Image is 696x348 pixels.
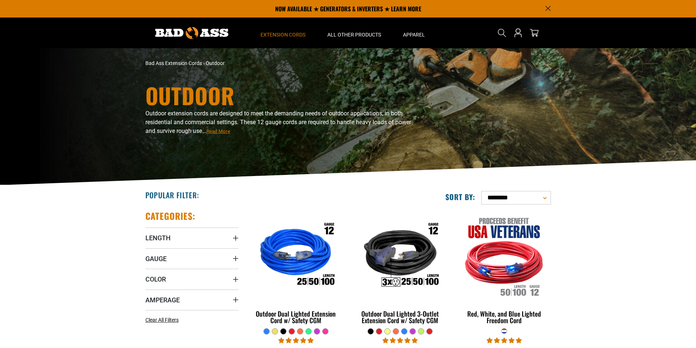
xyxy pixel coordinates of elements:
span: Gauge [145,255,167,263]
a: Red, White, and Blue Lighted Freedom Cord Red, White, and Blue Lighted Freedom Cord [457,210,551,328]
img: Outdoor Dual Lighted Extension Cord w/ Safety CGM [250,214,342,298]
a: Outdoor Dual Lighted 3-Outlet Extension Cord w/ Safety CGM Outdoor Dual Lighted 3-Outlet Extensio... [353,210,446,328]
span: 4.81 stars [278,337,313,344]
span: Length [145,234,171,242]
nav: breadcrumbs [145,60,412,67]
span: Clear All Filters [145,317,179,323]
h2: Categories: [145,210,196,222]
summary: Amperage [145,290,239,310]
span: › [203,60,205,66]
span: 5.00 stars [487,337,522,344]
summary: Gauge [145,248,239,269]
span: Outdoor extension cords are designed to meet the demanding needs of outdoor applications, in both... [145,110,411,134]
span: All Other Products [327,31,381,38]
h1: Outdoor [145,84,412,106]
img: Outdoor Dual Lighted 3-Outlet Extension Cord w/ Safety CGM [354,214,446,298]
summary: Length [145,227,239,248]
span: Color [145,275,166,283]
div: Outdoor Dual Lighted 3-Outlet Extension Cord w/ Safety CGM [353,310,446,324]
h2: Popular Filter: [145,190,199,200]
summary: Apparel [392,18,436,48]
span: Amperage [145,296,180,304]
summary: All Other Products [316,18,392,48]
img: Red, White, and Blue Lighted Freedom Cord [458,214,550,298]
div: Red, White, and Blue Lighted Freedom Cord [457,310,551,324]
span: Apparel [403,31,425,38]
img: Bad Ass Extension Cords [155,27,228,39]
span: Read More [206,129,230,134]
label: Sort by: [445,192,475,202]
span: 4.80 stars [383,337,418,344]
a: Outdoor Dual Lighted Extension Cord w/ Safety CGM Outdoor Dual Lighted Extension Cord w/ Safety CGM [250,210,343,328]
summary: Extension Cords [250,18,316,48]
a: Clear All Filters [145,316,182,324]
span: Extension Cords [260,31,305,38]
div: Outdoor Dual Lighted Extension Cord w/ Safety CGM [250,310,343,324]
span: Outdoor [206,60,225,66]
a: Bad Ass Extension Cords [145,60,202,66]
summary: Search [496,27,508,39]
summary: Color [145,269,239,289]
